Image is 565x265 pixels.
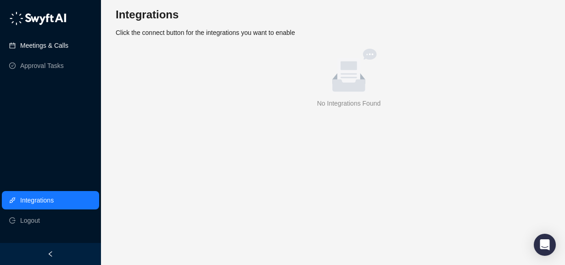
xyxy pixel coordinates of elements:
[9,217,16,224] span: logout
[9,11,67,25] img: logo-05li4sbe.png
[534,234,556,256] div: Open Intercom Messenger
[20,211,40,230] span: Logout
[20,191,54,209] a: Integrations
[20,36,68,55] a: Meetings & Calls
[47,251,54,257] span: left
[116,29,295,36] span: Click the connect button for the integrations you want to enable
[20,56,64,75] a: Approval Tasks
